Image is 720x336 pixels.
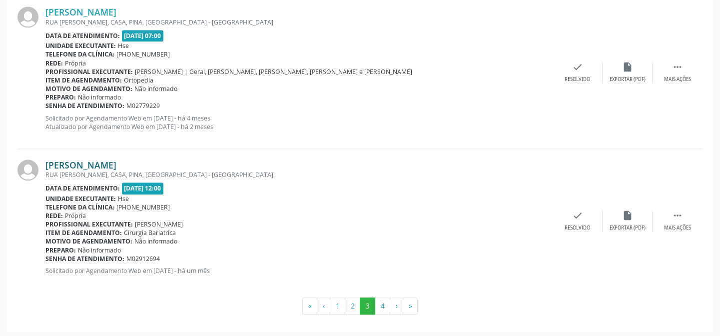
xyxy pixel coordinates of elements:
[672,210,683,221] i: 
[45,237,132,245] b: Motivo de agendamento:
[122,182,164,194] span: [DATE] 12:00
[45,266,553,275] p: Solicitado por Agendamento Web em [DATE] - há um mês
[45,203,114,211] b: Telefone da clínica:
[390,297,403,314] button: Go to next page
[45,194,116,203] b: Unidade executante:
[45,67,133,76] b: Profissional executante:
[78,93,121,101] span: Não informado
[45,254,124,263] b: Senha de atendimento:
[45,220,133,228] b: Profissional executante:
[134,84,177,93] span: Não informado
[572,210,583,221] i: check
[124,228,176,237] span: Cirurgia Bariatrica
[135,67,412,76] span: [PERSON_NAME] | Geral, [PERSON_NAME], [PERSON_NAME], [PERSON_NAME] e [PERSON_NAME]
[65,211,86,220] span: Própria
[317,297,330,314] button: Go to previous page
[45,76,122,84] b: Item de agendamento:
[672,61,683,72] i: 
[116,203,170,211] span: [PHONE_NUMBER]
[302,297,317,314] button: Go to first page
[65,59,86,67] span: Própria
[17,6,38,27] img: img
[610,76,646,83] div: Exportar (PDF)
[17,297,703,314] ul: Pagination
[45,6,116,17] a: [PERSON_NAME]
[124,76,153,84] span: Ortopedia
[45,93,76,101] b: Preparo:
[45,159,116,170] a: [PERSON_NAME]
[126,254,160,263] span: M02912694
[118,41,129,50] span: Hse
[622,61,633,72] i: insert_drive_file
[45,50,114,58] b: Telefone da clínica:
[134,237,177,245] span: Não informado
[122,30,164,41] span: [DATE] 07:00
[78,246,121,254] span: Não informado
[664,224,691,231] div: Mais ações
[45,101,124,110] b: Senha de atendimento:
[45,170,553,179] div: RUA [PERSON_NAME], CASA, PINA, [GEOGRAPHIC_DATA] - [GEOGRAPHIC_DATA]
[45,18,553,26] div: RUA [PERSON_NAME], CASA, PINA, [GEOGRAPHIC_DATA] - [GEOGRAPHIC_DATA]
[116,50,170,58] span: [PHONE_NUMBER]
[565,224,590,231] div: Resolvido
[45,246,76,254] b: Preparo:
[565,76,590,83] div: Resolvido
[17,159,38,180] img: img
[360,297,375,314] button: Go to page 3
[45,114,553,131] p: Solicitado por Agendamento Web em [DATE] - há 4 meses Atualizado por Agendamento Web em [DATE] - ...
[135,220,183,228] span: [PERSON_NAME]
[45,211,63,220] b: Rede:
[345,297,360,314] button: Go to page 2
[375,297,390,314] button: Go to page 4
[45,84,132,93] b: Motivo de agendamento:
[45,228,122,237] b: Item de agendamento:
[126,101,160,110] span: M02779229
[45,31,120,40] b: Data de atendimento:
[330,297,345,314] button: Go to page 1
[45,184,120,192] b: Data de atendimento:
[572,61,583,72] i: check
[622,210,633,221] i: insert_drive_file
[45,41,116,50] b: Unidade executante:
[45,59,63,67] b: Rede:
[664,76,691,83] div: Mais ações
[118,194,129,203] span: Hse
[610,224,646,231] div: Exportar (PDF)
[403,297,418,314] button: Go to last page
